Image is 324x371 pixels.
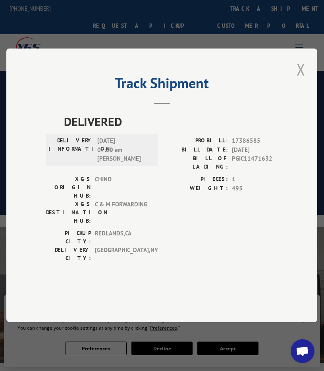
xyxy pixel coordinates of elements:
label: BILL DATE: [165,146,228,155]
label: BILL OF LADING: [165,155,228,171]
span: [DATE] 07:30 am [PERSON_NAME] [98,137,151,164]
span: [GEOGRAPHIC_DATA] , NY [95,246,149,263]
h2: Track Shipment [46,78,278,93]
label: DELIVERY CITY: [46,246,91,263]
span: CHINO [95,175,149,200]
span: DELIVERED [64,113,284,131]
label: WEIGHT: [165,184,228,193]
label: PICKUP CITY: [46,229,91,246]
span: 495 [232,184,285,193]
a: Open chat [291,339,314,363]
label: XGS ORIGIN HUB: [46,175,91,200]
label: XGS DESTINATION HUB: [46,200,91,225]
label: PROBILL: [165,137,228,146]
span: 1 [232,175,285,185]
span: 17386585 [232,137,285,146]
span: PGIC11471632 [232,155,285,171]
button: Close modal [294,58,308,80]
span: C & M FORWARDING [95,200,149,225]
label: DELIVERY INFORMATION: [48,137,93,164]
label: PIECES: [165,175,228,185]
span: [DATE] [232,146,285,155]
span: REDLANDS , CA [95,229,149,246]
